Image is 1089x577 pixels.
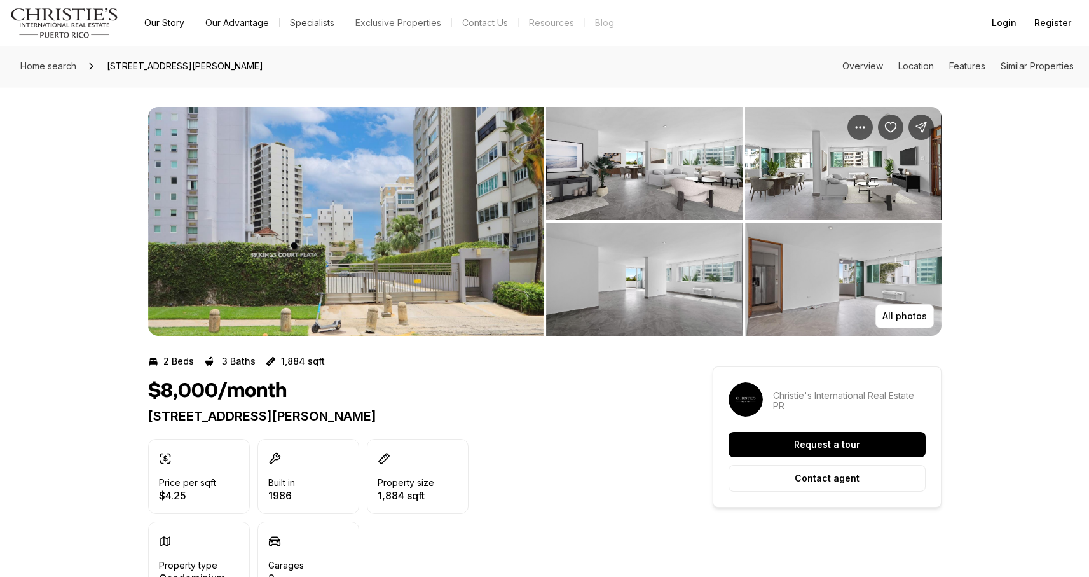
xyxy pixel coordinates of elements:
p: 2 Beds [163,356,194,366]
a: Our Story [134,14,195,32]
p: Built in [268,478,295,488]
a: Exclusive Properties [345,14,451,32]
button: View image gallery [546,223,743,336]
button: Save Property: 59 KINGS COURT #503 [878,115,903,140]
a: Skip to: Overview [842,60,883,71]
button: Contact Us [452,14,518,32]
li: 2 of 12 [546,107,942,336]
p: 1,884 sqft [378,490,434,501]
button: Share Property: 59 KINGS COURT #503 [908,115,934,140]
button: View image gallery [745,223,942,336]
p: Contact agent [795,473,860,483]
button: Login [984,10,1024,36]
span: [STREET_ADDRESS][PERSON_NAME] [102,56,268,76]
p: Christie's International Real Estate PR [773,391,926,411]
img: logo [10,8,119,38]
p: Property size [378,478,434,488]
p: All photos [882,311,927,321]
span: Home search [20,60,76,71]
p: Garages [268,560,304,571]
button: Register [1027,10,1079,36]
p: 1986 [268,490,295,501]
button: View image gallery [148,107,544,336]
p: [STREET_ADDRESS][PERSON_NAME] [148,408,667,424]
button: Request a tour [729,432,926,457]
a: Home search [15,56,81,76]
button: Property options [847,115,873,140]
li: 1 of 12 [148,107,544,336]
h1: $8,000/month [148,379,287,403]
a: Blog [585,14,624,32]
p: Property type [159,560,217,571]
p: 1,884 sqft [281,356,325,366]
a: Skip to: Similar Properties [1001,60,1074,71]
a: Our Advantage [195,14,279,32]
p: Price per sqft [159,478,216,488]
button: View image gallery [546,107,743,220]
button: Contact agent [729,465,926,492]
button: View image gallery [745,107,942,220]
nav: Page section menu [842,61,1074,71]
p: 3 Baths [222,356,256,366]
button: 3 Baths [204,351,256,372]
button: All photos [875,304,934,328]
span: Register [1034,18,1071,28]
a: Skip to: Features [949,60,985,71]
span: Login [992,18,1017,28]
a: Resources [519,14,584,32]
p: Request a tour [794,440,860,450]
p: $4.25 [159,490,216,501]
div: Listing Photos [148,107,942,336]
a: Skip to: Location [898,60,934,71]
a: Specialists [280,14,345,32]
